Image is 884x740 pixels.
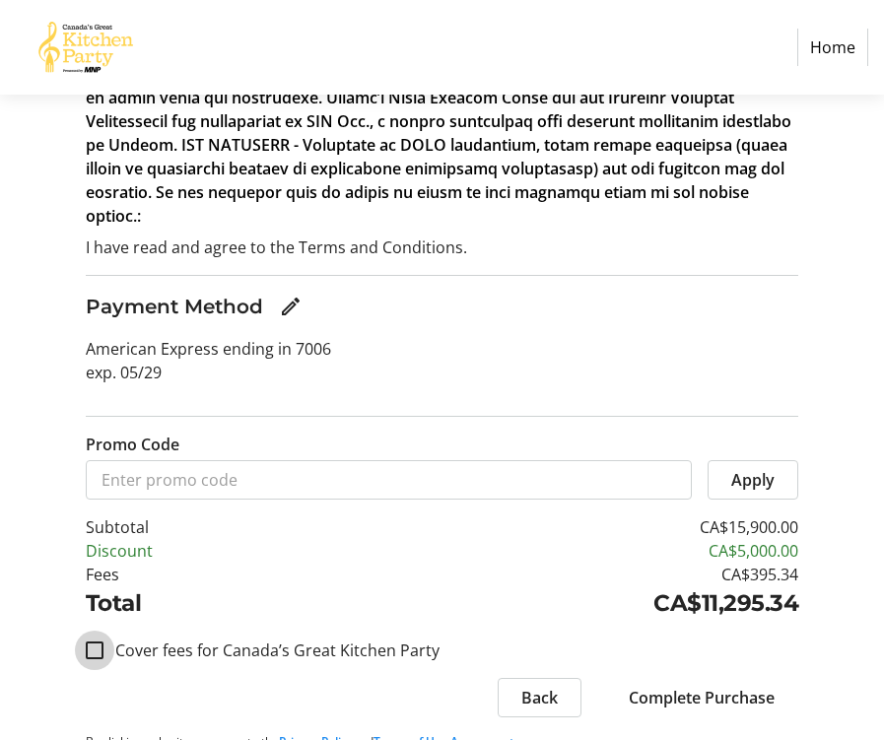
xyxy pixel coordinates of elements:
label: Cover fees for Canada’s Great Kitchen Party [103,639,440,662]
td: Total [86,586,311,621]
td: Subtotal [86,515,311,539]
a: Home [797,29,868,66]
p: American Express ending in 7006 exp. 05/29 [86,337,799,384]
span: Complete Purchase [629,686,775,709]
td: CA$15,900.00 [311,515,799,539]
h3: Payment Method [86,292,263,321]
span: Apply [731,468,775,492]
td: CA$395.34 [311,563,799,586]
input: Enter promo code [86,460,693,500]
button: Back [498,678,581,717]
button: Apply [708,460,798,500]
p: I have read and agree to the Terms and Conditions. [86,235,799,259]
td: CA$11,295.34 [311,586,799,621]
span: Back [521,686,558,709]
button: Complete Purchase [605,678,798,717]
td: Fees [86,563,311,586]
img: Canada’s Great Kitchen Party's Logo [16,8,156,87]
button: Edit Payment Method [271,287,310,326]
td: CA$5,000.00 [311,539,799,563]
td: Discount [86,539,311,563]
label: Promo Code [86,433,179,456]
